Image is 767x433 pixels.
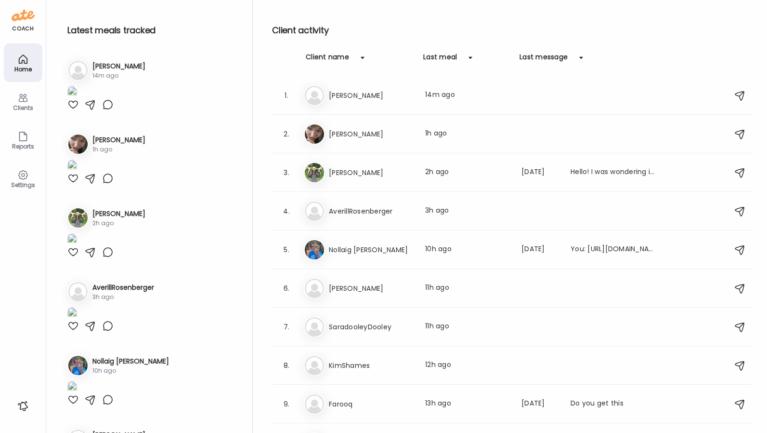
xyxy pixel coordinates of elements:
[329,244,414,256] h3: Nollaig [PERSON_NAME]
[329,321,414,333] h3: SaradooleyDooley
[281,360,292,371] div: 8.
[281,321,292,333] div: 7.
[67,23,237,38] h2: Latest meals tracked
[68,61,88,80] img: bg-avatar-default.svg
[305,240,324,259] img: avatars%2FtWGZA4JeKxP2yWK9tdH6lKky5jf1
[305,394,324,414] img: bg-avatar-default.svg
[92,135,145,145] h3: [PERSON_NAME]
[306,52,349,68] div: Client name
[305,317,324,337] img: bg-avatar-default.svg
[92,209,145,219] h3: [PERSON_NAME]
[521,398,559,410] div: [DATE]
[67,381,77,394] img: images%2FtWGZA4JeKxP2yWK9tdH6lKky5jf1%2Fw99KV31fqM6fjSR219OG%2FLmzvrxymYAAeCSwzjnD1_1080
[329,283,414,294] h3: [PERSON_NAME]
[305,279,324,298] img: bg-avatar-default.svg
[571,398,655,410] div: Do you get this
[92,366,169,375] div: 10h ago
[12,25,34,33] div: coach
[425,167,510,178] div: 2h ago
[92,356,169,366] h3: Nollaig [PERSON_NAME]
[329,167,414,178] h3: [PERSON_NAME]
[92,61,145,71] h3: [PERSON_NAME]
[281,398,292,410] div: 9.
[521,167,559,178] div: [DATE]
[425,128,510,140] div: 1h ago
[272,23,752,38] h2: Client activity
[305,124,324,144] img: avatars%2FE8qzEuFo72hcI06PzcZ7epmPPzi1
[68,282,88,301] img: bg-avatar-default.svg
[92,71,145,80] div: 14m ago
[425,283,510,294] div: 11h ago
[12,8,35,23] img: ate
[521,244,559,256] div: [DATE]
[305,356,324,375] img: bg-avatar-default.svg
[281,244,292,256] div: 5.
[92,283,154,293] h3: AverillRosenberger
[67,307,77,320] img: images%2FDlCF3wxT2yddTnnxpsSUtJ87eUZ2%2FVwBMFZD1i2wr8EtM2pM2%2FXIUgzC5RMhyDLfPXA2rZ_1080
[6,143,40,149] div: Reports
[329,90,414,101] h3: [PERSON_NAME]
[68,208,88,228] img: avatars%2FguMlrAoU3Qe0WxLzca1mfYkwLcQ2
[92,293,154,301] div: 3h ago
[281,283,292,294] div: 6.
[329,128,414,140] h3: [PERSON_NAME]
[305,86,324,105] img: bg-avatar-default.svg
[329,398,414,410] h3: Farooq
[68,356,88,375] img: avatars%2FtWGZA4JeKxP2yWK9tdH6lKky5jf1
[281,205,292,217] div: 4.
[425,398,510,410] div: 13h ago
[425,90,510,101] div: 14m ago
[425,321,510,333] div: 11h ago
[571,244,655,256] div: You: [URL][DOMAIN_NAME]
[281,90,292,101] div: 1.
[329,360,414,371] h3: KimShames
[425,205,510,217] div: 3h ago
[281,167,292,178] div: 3.
[281,128,292,140] div: 2.
[92,145,145,154] div: 1h ago
[67,160,77,173] img: images%2FE8qzEuFo72hcI06PzcZ7epmPPzi1%2FgaP5rgbJAh0fzXEyLVl4%2FYO7Ei5vC3mcFY1gxGKDe_1080
[425,244,510,256] div: 10h ago
[6,182,40,188] div: Settings
[425,360,510,371] div: 12h ago
[6,66,40,72] div: Home
[305,202,324,221] img: bg-avatar-default.svg
[6,105,40,111] div: Clients
[68,135,88,154] img: avatars%2FE8qzEuFo72hcI06PzcZ7epmPPzi1
[423,52,457,68] div: Last meal
[305,163,324,182] img: avatars%2FguMlrAoU3Qe0WxLzca1mfYkwLcQ2
[520,52,568,68] div: Last message
[329,205,414,217] h3: AverillRosenberger
[92,219,145,228] div: 2h ago
[571,167,655,178] div: Hello! I was wondering if I get a craving for soda, do you recommend olipop/poppi drinks?
[67,233,77,246] img: images%2FguMlrAoU3Qe0WxLzca1mfYkwLcQ2%2F7OOpzHiFNG3nEll3LAMK%2FZ2XH8cXyMtgYZvTfmkdu_1080
[67,86,77,99] img: images%2F3tGSY3dx8GUoKIuQhikLuRCPSN33%2FU8HGhQCGJjlmMYIw47qF%2FAHljilUZs6hakaRs2pjq_1080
